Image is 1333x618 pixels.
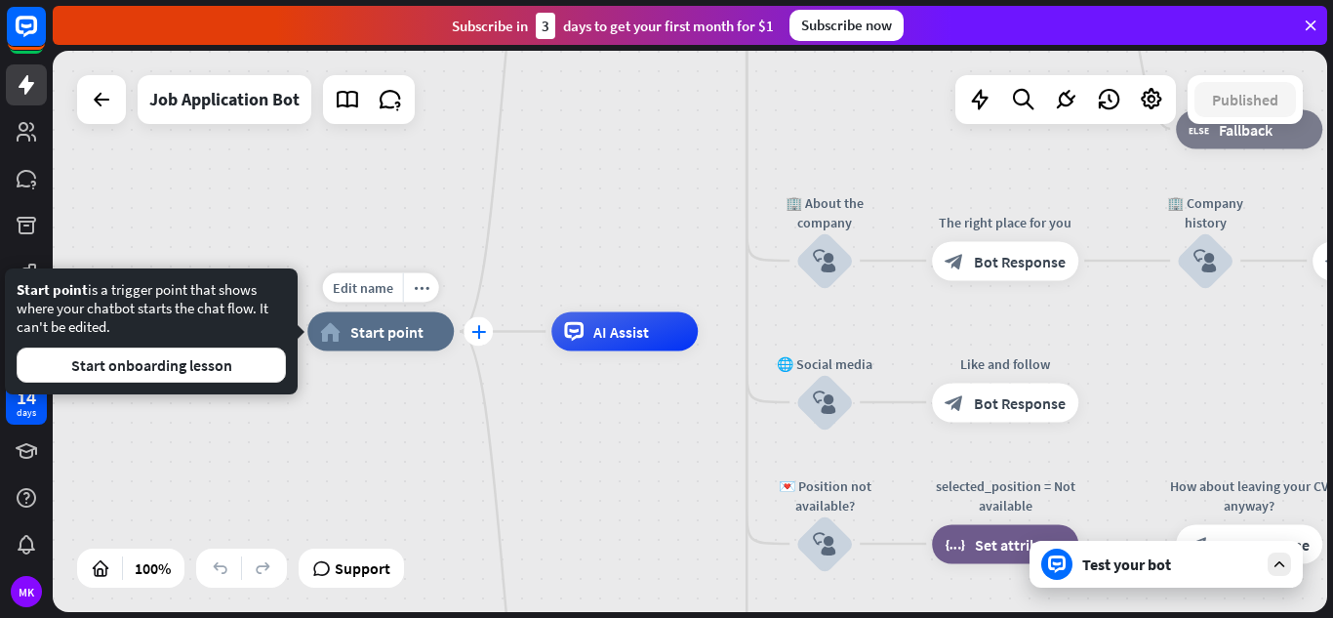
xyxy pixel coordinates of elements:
[1193,249,1217,272] i: block_user_input
[17,406,36,420] div: days
[452,13,774,39] div: Subscribe in days to get your first month for $1
[1194,82,1296,117] button: Published
[813,391,836,414] i: block_user_input
[17,280,286,383] div: is a trigger point that shows where your chatbot starts the chat flow. It can't be edited.
[1219,119,1272,139] span: Fallback
[350,322,424,342] span: Start point
[16,8,74,66] button: Open LiveChat chat widget
[917,353,1093,373] div: Like and follow
[1189,534,1208,554] i: block_bot_response
[1189,119,1209,139] i: block_fallback
[471,325,486,339] i: plus
[320,322,341,342] i: home_2
[414,280,429,295] i: more_horiz
[945,534,965,554] i: block_set_attribute
[974,251,1066,270] span: Bot Response
[335,553,390,584] span: Support
[813,249,836,272] i: block_user_input
[975,534,1061,554] span: Set attribute
[11,576,42,607] div: MK
[333,279,393,297] span: Edit name
[917,475,1093,515] div: selected_position = Not available
[945,251,964,270] i: block_bot_response
[917,212,1093,231] div: The right place for you
[766,353,883,373] div: 🌐 Social media
[1218,534,1310,554] span: Bot Response
[17,280,88,299] span: Start point
[766,192,883,231] div: 🏢 About the company
[813,532,836,556] i: block_user_input
[766,475,883,515] div: 💌 Position not available?
[789,10,904,41] div: Subscribe now
[945,392,964,412] i: block_bot_response
[17,348,286,383] button: Start onboarding lesson
[6,384,47,425] a: 14 days
[536,13,555,39] div: 3
[149,75,300,124] div: Job Application Bot
[129,553,177,584] div: 100%
[1082,555,1258,574] div: Test your bot
[1147,192,1264,231] div: 🏢 Company history
[593,322,649,342] span: AI Assist
[974,392,1066,412] span: Bot Response
[17,389,36,406] div: 14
